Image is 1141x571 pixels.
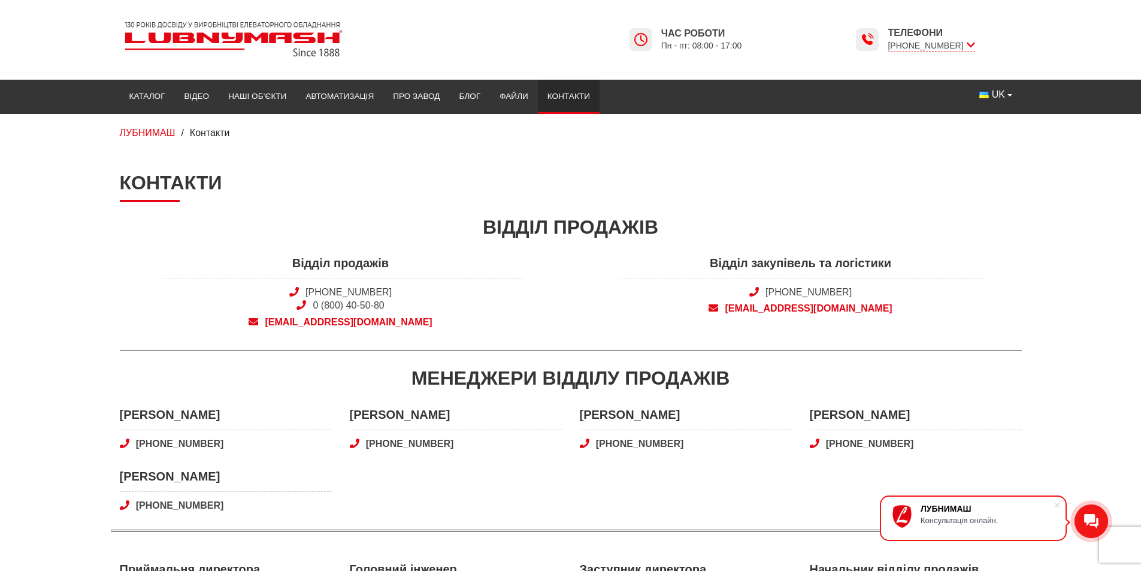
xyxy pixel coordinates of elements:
h1: Контакти [120,171,1022,201]
span: [PERSON_NAME] [580,406,792,430]
img: Lubnymash time icon [860,32,874,47]
span: [PHONE_NUMBER] [888,40,974,52]
button: UK [970,83,1021,106]
a: [PHONE_NUMBER] [120,499,332,512]
a: ЛУБНИМАШ [120,128,175,138]
a: [PHONE_NUMBER] [120,437,332,451]
span: Відділ продажів [159,255,523,279]
img: Українська [979,92,989,98]
a: Контакти [538,83,600,110]
div: ЛУБНИМАШ [921,504,1054,513]
a: [PHONE_NUMBER] [810,437,1022,451]
a: [EMAIL_ADDRESS][DOMAIN_NAME] [619,302,983,315]
span: Пн - пт: 08:00 - 17:00 [661,40,742,52]
div: Менеджери відділу продажів [120,365,1022,392]
div: Консультація онлайн. [921,516,1054,525]
span: [PERSON_NAME] [350,406,562,430]
img: Lubnymash [120,17,347,62]
span: Час роботи [661,27,742,40]
a: [PHONE_NUMBER] [580,437,792,451]
a: [EMAIL_ADDRESS][DOMAIN_NAME] [159,316,523,329]
a: Про завод [383,83,449,110]
a: Блог [449,83,490,110]
div: Відділ продажів [120,214,1022,241]
a: [PHONE_NUMBER] [350,437,562,451]
span: Контакти [190,128,230,138]
span: [PERSON_NAME] [120,406,332,430]
img: Lubnymash time icon [634,32,648,47]
span: [PERSON_NAME] [120,468,332,492]
a: Файли [490,83,538,110]
span: UK [992,88,1005,101]
span: / [181,128,183,138]
a: Автоматизація [296,83,383,110]
span: [PERSON_NAME] [810,406,1022,430]
span: Телефони [888,26,974,40]
a: Наші об’єкти [219,83,296,110]
a: Відео [175,83,219,110]
a: 0 (800) 40-50-80 [313,300,385,310]
span: Відділ закупівель та логістики [619,255,983,279]
a: [PHONE_NUMBER] [305,287,392,297]
a: [PHONE_NUMBER] [765,287,852,297]
a: Каталог [120,83,175,110]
